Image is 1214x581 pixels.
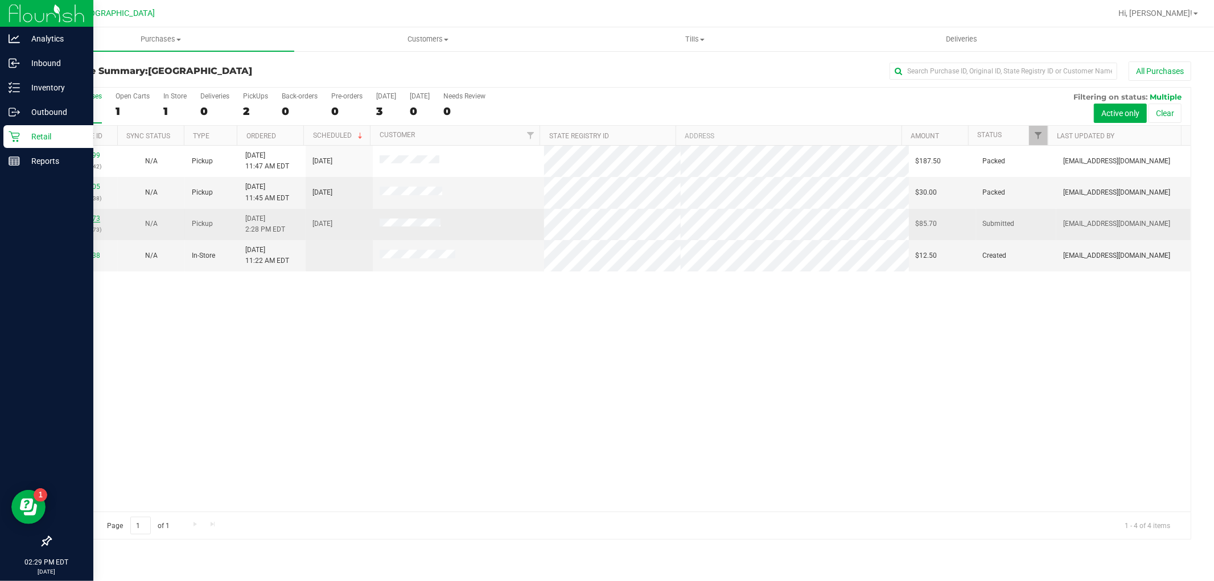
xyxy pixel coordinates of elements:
a: State Registry ID [549,132,609,140]
span: Not Applicable [145,252,158,259]
iframe: Resource center [11,490,46,524]
inline-svg: Inventory [9,82,20,93]
span: [GEOGRAPHIC_DATA] [77,9,155,18]
div: Pre-orders [331,92,363,100]
span: $30.00 [916,187,937,198]
span: Packed [983,156,1006,167]
div: Back-orders [282,92,318,100]
p: Reports [20,154,88,168]
button: N/A [145,156,158,167]
div: 0 [443,105,485,118]
div: 0 [331,105,363,118]
a: Amount [911,132,939,140]
span: Not Applicable [145,220,158,228]
div: PickUps [243,92,268,100]
div: Deliveries [200,92,229,100]
a: 11984873 [68,215,100,222]
span: [EMAIL_ADDRESS][DOMAIN_NAME] [1063,156,1170,167]
a: 11983499 [68,151,100,159]
div: Open Carts [116,92,150,100]
p: 02:29 PM EDT [5,557,88,567]
span: [DATE] [312,219,332,229]
a: Deliveries [828,27,1095,51]
span: [DATE] 2:28 PM EDT [245,213,285,235]
p: Inbound [20,56,88,70]
p: Analytics [20,32,88,46]
p: Outbound [20,105,88,119]
span: Multiple [1150,92,1182,101]
div: 2 [243,105,268,118]
span: [DATE] 11:47 AM EDT [245,150,289,172]
button: Clear [1149,104,1182,123]
inline-svg: Retail [9,131,20,142]
div: 0 [410,105,430,118]
div: 1 [163,105,187,118]
span: [EMAIL_ADDRESS][DOMAIN_NAME] [1063,187,1170,198]
inline-svg: Analytics [9,33,20,44]
span: [GEOGRAPHIC_DATA] [148,65,252,76]
span: Deliveries [931,34,993,44]
a: Scheduled [313,131,365,139]
p: [DATE] [5,567,88,576]
span: [DATE] 11:45 AM EDT [245,182,289,203]
p: Retail [20,130,88,143]
a: Type [193,132,209,140]
inline-svg: Reports [9,155,20,167]
a: Purchases [27,27,294,51]
span: [DATE] [312,156,332,167]
span: Customers [295,34,561,44]
span: Submitted [983,219,1015,229]
a: Sync Status [126,132,170,140]
span: Packed [983,187,1006,198]
span: In-Store [192,250,215,261]
a: Customer [380,131,415,139]
div: 1 [116,105,150,118]
span: Not Applicable [145,157,158,165]
span: $12.50 [916,250,937,261]
iframe: Resource center unread badge [34,488,47,502]
span: Pickup [192,187,213,198]
a: Status [977,131,1002,139]
th: Address [676,126,902,146]
input: Search Purchase ID, Original ID, State Registry ID or Customer Name... [890,63,1117,80]
span: Pickup [192,219,213,229]
p: Inventory [20,81,88,94]
button: N/A [145,187,158,198]
span: Hi, [PERSON_NAME]! [1118,9,1192,18]
span: Tills [562,34,828,44]
button: N/A [145,250,158,261]
span: Filtering on status: [1073,92,1147,101]
span: Created [983,250,1007,261]
button: Active only [1094,104,1147,123]
div: 0 [282,105,318,118]
span: [DATE] 11:22 AM EDT [245,245,289,266]
span: Pickup [192,156,213,167]
span: Page of 1 [97,517,179,534]
input: 1 [130,517,151,534]
a: Filter [521,126,540,145]
button: All Purchases [1129,61,1191,81]
span: [DATE] [312,187,332,198]
button: N/A [145,219,158,229]
span: 1 - 4 of 4 items [1116,517,1179,534]
div: 3 [376,105,396,118]
span: $85.70 [916,219,937,229]
inline-svg: Inbound [9,57,20,69]
a: Ordered [246,132,276,140]
inline-svg: Outbound [9,106,20,118]
h3: Purchase Summary: [50,66,430,76]
div: In Store [163,92,187,100]
div: [DATE] [410,92,430,100]
a: 11983605 [68,183,100,191]
div: Needs Review [443,92,485,100]
span: Not Applicable [145,188,158,196]
span: $187.50 [916,156,941,167]
div: [DATE] [376,92,396,100]
span: [EMAIL_ADDRESS][DOMAIN_NAME] [1063,250,1170,261]
a: Customers [294,27,561,51]
span: [EMAIL_ADDRESS][DOMAIN_NAME] [1063,219,1170,229]
div: 0 [200,105,229,118]
a: Last Updated By [1057,132,1115,140]
a: Filter [1029,126,1048,145]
